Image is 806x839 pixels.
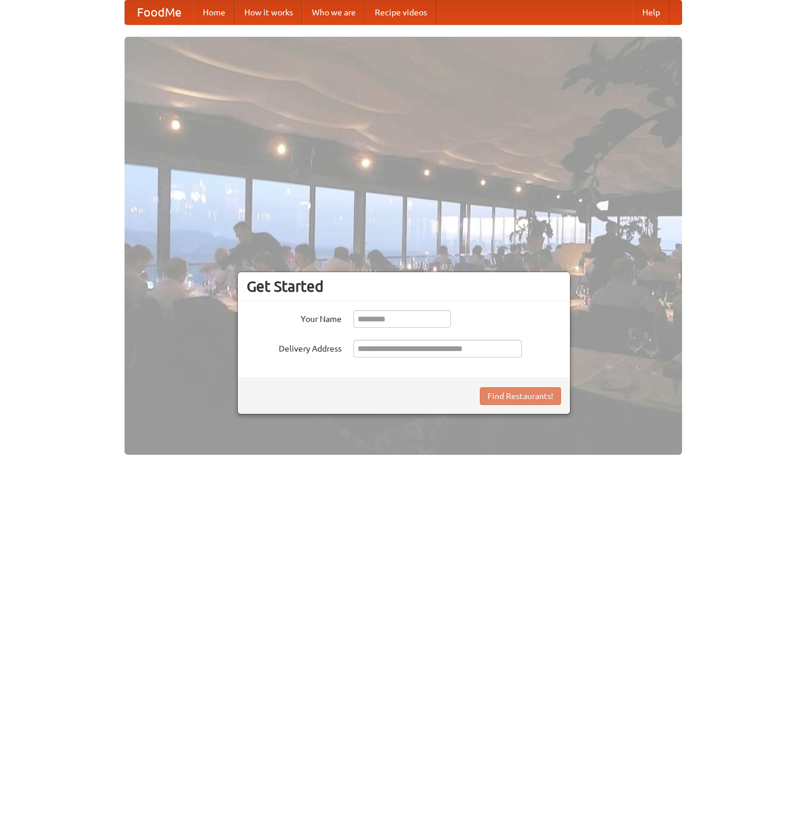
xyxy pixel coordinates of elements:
[247,277,561,295] h3: Get Started
[247,310,342,325] label: Your Name
[235,1,302,24] a: How it works
[247,340,342,355] label: Delivery Address
[365,1,437,24] a: Recipe videos
[302,1,365,24] a: Who we are
[633,1,670,24] a: Help
[125,1,193,24] a: FoodMe
[193,1,235,24] a: Home
[480,387,561,405] button: Find Restaurants!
